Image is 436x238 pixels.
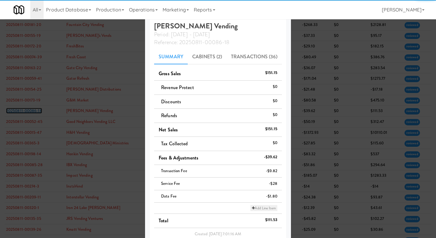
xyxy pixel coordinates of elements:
span: Refunds [161,112,177,119]
div: -$9.82 [266,167,277,175]
img: Micromart [14,5,24,15]
div: $111.53 [265,216,277,224]
li: Service Fee-$28 [154,178,282,190]
span: Net Sales [159,126,178,133]
span: Discounts [161,98,181,105]
span: Reference: 20250811-00086-18 [154,38,229,46]
div: Created [DATE] 7:01:16 AM [159,230,277,238]
div: -$28 [269,180,277,188]
a: Add Line Item [250,205,277,211]
span: Tax Collected [161,140,188,147]
span: Fees & Adjustments [159,154,198,161]
span: Gross Sales [159,70,181,77]
a: Transactions (36) [226,49,282,64]
div: $0 [273,83,277,91]
h4: [PERSON_NAME] Vending [154,22,282,46]
div: $151.15 [265,69,277,77]
span: Revenue Protect [161,84,194,91]
li: Data Fee-$1.80 [154,190,282,203]
a: Summary [154,49,188,64]
span: Service Fee [161,181,180,186]
div: -$1.80 [266,193,277,200]
span: Total [159,217,168,224]
div: $0 [273,139,277,147]
a: Cabinets (2) [188,49,226,64]
span: Transaction Fee [161,168,187,174]
span: Data Fee [161,193,177,199]
div: -$39.62 [264,153,277,161]
div: $151.15 [265,125,277,133]
li: Transaction Fee-$9.82 [154,165,282,178]
div: $0 [273,97,277,105]
span: Period: [DATE] - [DATE] [154,31,210,38]
div: $0 [273,111,277,119]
